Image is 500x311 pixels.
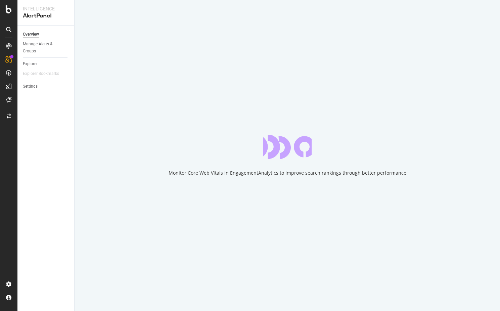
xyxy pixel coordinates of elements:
a: Explorer [23,60,70,68]
div: Explorer [23,60,38,68]
div: Intelligence [23,5,69,12]
a: Settings [23,83,70,90]
div: Overview [23,31,39,38]
a: Overview [23,31,70,38]
a: Explorer Bookmarks [23,70,66,77]
a: Manage Alerts & Groups [23,41,70,55]
div: Settings [23,83,38,90]
div: AlertPanel [23,12,69,20]
div: Monitor Core Web Vitals in EngagementAnalytics to improve search rankings through better performance [169,170,406,176]
div: Explorer Bookmarks [23,70,59,77]
div: Manage Alerts & Groups [23,41,63,55]
div: animation [263,135,312,159]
